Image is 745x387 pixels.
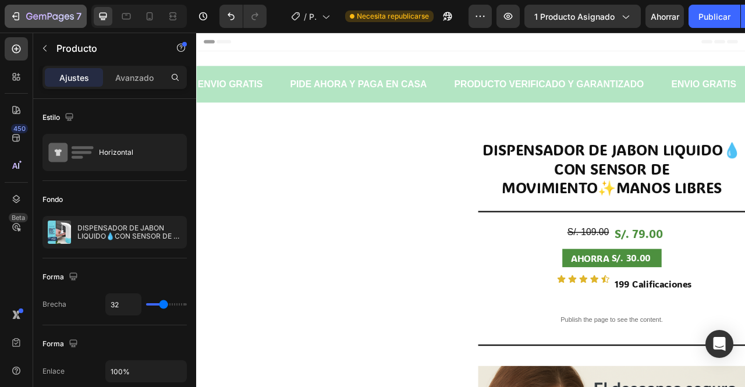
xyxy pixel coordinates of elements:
img: imagen de característica del producto [48,221,71,244]
div: S/. 30.00 [527,278,579,295]
div: Deshacer/Rehacer [219,5,267,28]
button: 7 [5,5,87,28]
h1: DISPENSADOR DE JABON LIQUIDO💧CON SENSOR DE MOVIMIENTO✨MANOS LIBRES [359,136,698,211]
font: / [304,12,307,22]
font: Avanzado [115,73,154,83]
input: Auto [106,361,186,382]
font: Horizontal [99,148,133,157]
p: 199 Calificaciones [532,309,697,330]
font: 450 [13,125,26,133]
div: S/. 79.00 [531,245,698,267]
font: Enlace [42,367,65,375]
p: ENVIO GRATIS [604,55,687,76]
font: DISPENSADOR DE JABON LIQUIDO💧CON SENSOR DE MOVIMIENTO✨MANOS LIBRES [77,223,179,257]
button: 1 producto asignado [524,5,641,28]
input: Auto [106,294,141,315]
font: Ajustes [59,73,89,83]
font: Publicar [698,12,730,22]
div: Abrir Intercom Messenger [705,330,733,358]
iframe: Área de diseño [196,33,745,387]
font: Necesita republicarse [357,12,429,20]
font: Beta [12,214,25,222]
button: Publicar [689,5,740,28]
font: Fondo [42,195,63,204]
font: Producto [56,42,97,54]
font: Brecha [42,300,66,308]
font: Forma [42,272,64,281]
font: Forma [42,339,64,348]
font: 7 [76,10,81,22]
font: Página del producto - [DATE] 01:43:18 [309,12,322,303]
p: PRODUCTO VERIFICADO Y GARANTIZADO [328,55,569,76]
p: Publish the page to see the content. [359,359,698,371]
font: Ahorrar [651,12,679,22]
font: Estilo [42,113,60,122]
button: Ahorrar [645,5,684,28]
div: AHORRA [475,278,527,296]
p: Producto [56,41,155,55]
font: 1 producto asignado [534,12,615,22]
div: S/. 109.00 [359,245,526,262]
